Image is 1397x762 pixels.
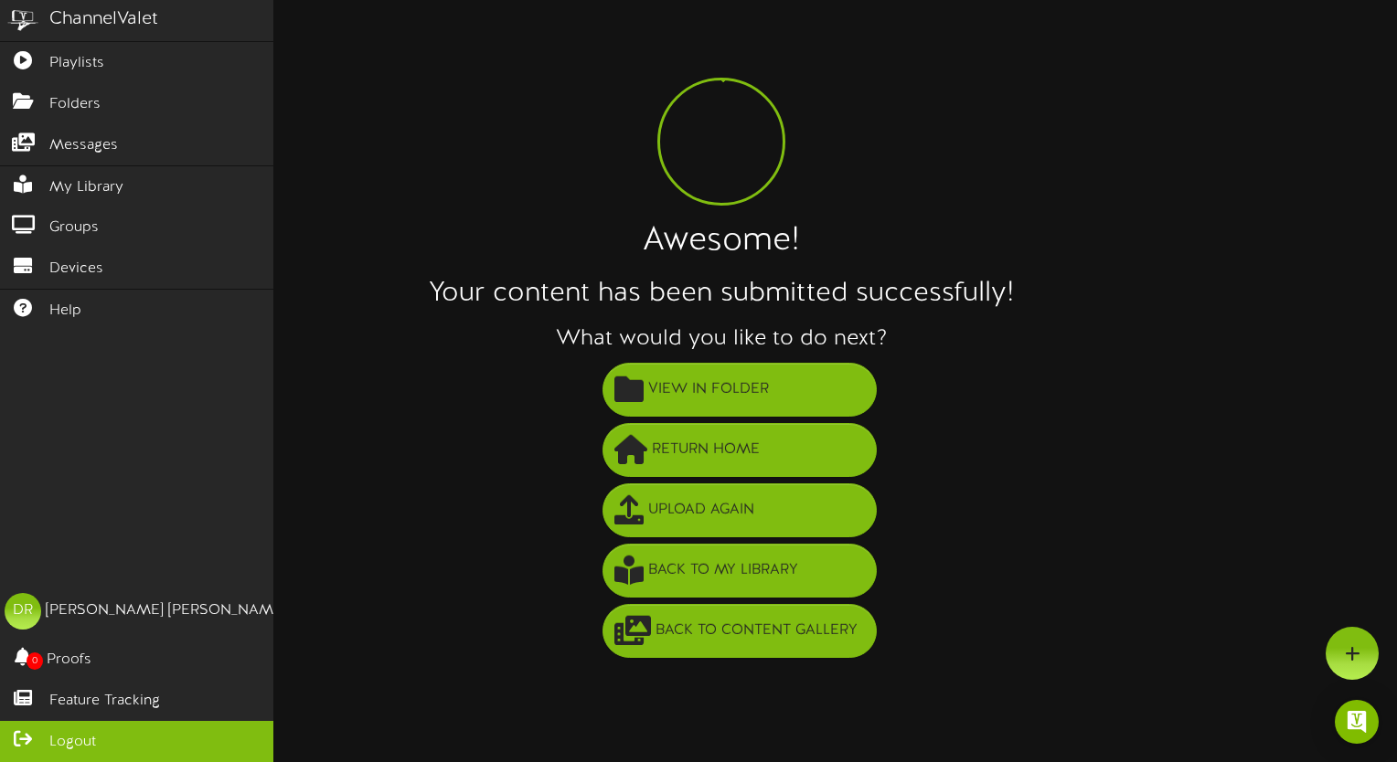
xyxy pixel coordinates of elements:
span: Logout [49,732,96,753]
button: Back to Content Gallery [603,604,877,658]
span: Groups [49,217,99,238]
span: 0 [27,652,43,670]
span: Return Home [647,435,764,465]
button: Return Home [603,423,877,477]
span: Folders [49,94,101,115]
div: [PERSON_NAME] [PERSON_NAME] [46,600,286,621]
span: Devices [49,259,103,280]
span: Back to Content Gallery [651,616,862,646]
span: Proofs [47,650,91,671]
h3: What would you like to do next? [46,327,1397,351]
div: Open Intercom Messenger [1335,700,1379,744]
span: Messages [49,135,118,156]
button: View in Folder [603,363,877,417]
span: Feature Tracking [49,691,160,712]
div: ChannelValet [49,6,158,33]
span: View in Folder [644,375,773,405]
span: Help [49,301,81,322]
button: Upload Again [603,483,877,537]
h1: Awesome! [46,224,1397,260]
span: Back to My Library [644,556,803,586]
button: Back to My Library [603,544,877,598]
span: Playlists [49,53,104,74]
span: Upload Again [644,495,759,525]
div: DR [5,593,41,630]
h2: Your content has been submitted successfully! [46,279,1397,309]
span: My Library [49,177,123,198]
